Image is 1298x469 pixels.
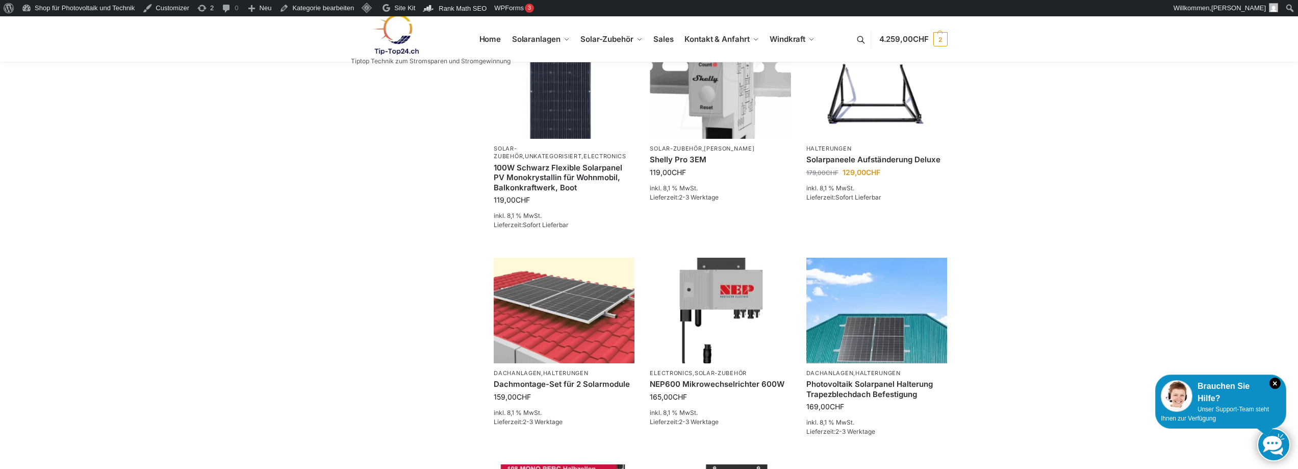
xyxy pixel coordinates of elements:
[879,16,948,63] nav: Cart contents
[766,16,819,62] a: Windkraft
[650,369,693,377] a: Electronics
[653,34,674,44] span: Sales
[855,369,901,377] a: Halterungen
[494,211,634,220] p: inkl. 8,1 % MwSt.
[351,58,511,64] p: Tiptop Technik zum Stromsparen und Stromgewinnung
[806,418,947,427] p: inkl. 8,1 % MwSt.
[650,145,702,152] a: Solar-Zubehör
[523,418,563,426] span: 2-3 Werktage
[806,184,947,193] p: inkl. 8,1 % MwSt.
[650,258,791,363] img: Nep 600
[516,195,530,204] span: CHF
[866,168,880,177] span: CHF
[806,369,854,377] a: Dachanlagen
[494,408,634,417] p: inkl. 8,1 % MwSt.
[517,392,531,401] span: CHF
[512,34,561,44] span: Solaranlagen
[650,168,686,177] bdi: 119,00
[650,392,687,401] bdi: 165,00
[680,16,763,62] a: Kontakt & Anfahrt
[672,168,686,177] span: CHF
[806,369,947,377] p: ,
[494,369,541,377] a: Dachanlagen
[494,369,634,377] p: ,
[679,193,719,201] span: 2-3 Werktage
[494,258,634,363] img: Halterung Solarpaneele Ziegeldach
[933,32,948,46] span: 2
[806,33,947,139] img: Solarpaneele Aufständerung für Terrasse
[1269,3,1278,12] img: Benutzerbild von Rupert Spoddig
[494,145,634,161] p: , ,
[879,34,929,44] span: 4.259,00
[704,145,754,152] a: [PERSON_NAME]
[650,155,791,165] a: Shelly Pro 3EM
[806,33,947,139] a: -28%Solarpaneele Aufständerung für Terrasse
[494,392,531,401] bdi: 159,00
[494,33,634,139] img: 100 watt flexibles solarmodul
[576,16,647,62] a: Solar-Zubehör
[830,402,844,411] span: CHF
[580,34,633,44] span: Solar-Zubehör
[1161,380,1281,405] div: Brauchen Sie Hilfe?
[1161,380,1192,412] img: Customer service
[1161,406,1269,422] span: Unser Support-Team steht Ihnen zur Verfügung
[879,24,948,55] a: 4.259,00CHF 2
[806,379,947,399] a: Photovoltaik Solarpanel Halterung Trapezblechdach Befestigung
[650,33,791,139] img: Shelly Pro 3EM
[494,379,634,389] a: Dachmontage-Set für 2 Solarmodule
[494,418,563,426] span: Lieferzeit:
[543,369,589,377] a: Halterungen
[583,153,626,160] a: Electronics
[835,428,875,435] span: 2-3 Werktage
[1269,378,1281,389] i: Schließen
[835,193,881,201] span: Sofort Lieferbar
[806,428,875,435] span: Lieferzeit:
[494,145,523,160] a: Solar-Zubehör
[650,418,719,426] span: Lieferzeit:
[806,402,844,411] bdi: 169,00
[439,5,487,12] span: Rank Math SEO
[1211,4,1266,12] span: [PERSON_NAME]
[650,408,791,417] p: inkl. 8,1 % MwSt.
[525,4,534,13] div: 3
[523,221,569,229] span: Sofort Lieferbar
[525,153,582,160] a: Unkategorisiert
[650,145,791,153] p: ,
[770,34,805,44] span: Windkraft
[649,16,678,62] a: Sales
[913,34,929,44] span: CHF
[650,369,791,377] p: ,
[684,34,749,44] span: Kontakt & Anfahrt
[806,258,947,363] img: Trapezdach Halterung
[507,16,573,62] a: Solaranlagen
[806,169,838,177] bdi: 179,00
[826,169,838,177] span: CHF
[673,392,687,401] span: CHF
[394,4,415,12] span: Site Kit
[843,168,880,177] bdi: 129,00
[351,14,440,55] img: Solaranlagen, Speicheranlagen und Energiesparprodukte
[650,184,791,193] p: inkl. 8,1 % MwSt.
[806,155,947,165] a: Solarpaneele Aufständerung Deluxe
[650,379,791,389] a: NEP600 Mikrowechselrichter 600W
[695,369,747,377] a: Solar-Zubehör
[494,221,569,229] span: Lieferzeit:
[806,145,852,152] a: Halterungen
[679,418,719,426] span: 2-3 Werktage
[494,195,530,204] bdi: 119,00
[650,193,719,201] span: Lieferzeit:
[494,163,634,193] a: 100W Schwarz Flexible Solarpanel PV Monokrystallin für Wohnmobil, Balkonkraftwerk, Boot
[806,193,881,201] span: Lieferzeit:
